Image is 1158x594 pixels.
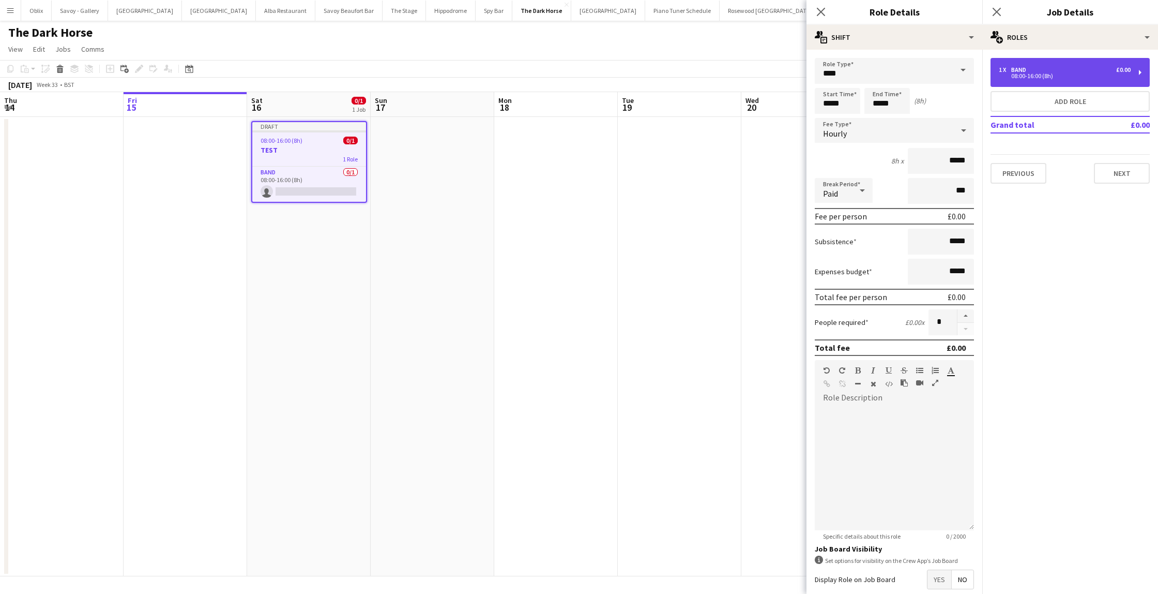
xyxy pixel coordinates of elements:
[932,379,939,387] button: Fullscreen
[991,163,1046,184] button: Previous
[52,1,108,21] button: Savoy - Gallery
[3,101,17,113] span: 14
[839,366,846,375] button: Redo
[352,106,365,113] div: 1 Job
[815,556,974,566] div: Set options for visibility on the Crew App’s Job Board
[952,570,973,589] span: No
[21,1,52,21] button: Oblix
[34,81,60,88] span: Week 33
[916,366,923,375] button: Unordered List
[426,1,476,21] button: Hippodrome
[81,44,104,54] span: Comms
[806,5,982,19] h3: Role Details
[947,343,966,353] div: £0.00
[8,25,93,40] h1: The Dark Horse
[885,366,892,375] button: Underline
[948,292,966,302] div: £0.00
[252,122,366,130] div: Draft
[806,25,982,50] div: Shift
[55,44,71,54] span: Jobs
[256,1,315,21] button: Alba Restaurant
[51,42,75,56] a: Jobs
[622,96,634,105] span: Tue
[1116,66,1131,73] div: £0.00
[823,366,830,375] button: Undo
[1101,116,1150,133] td: £0.00
[891,156,904,166] div: 8h x
[815,267,872,276] label: Expenses budget
[476,1,512,21] button: Spy Bar
[916,379,923,387] button: Insert video
[815,237,857,246] label: Subsistence
[315,1,383,21] button: Savoy Beaufort Bar
[999,73,1131,79] div: 08:00-16:00 (8h)
[343,137,358,144] span: 0/1
[720,1,821,21] button: Rosewood [GEOGRAPHIC_DATA]
[885,380,892,388] button: HTML Code
[948,211,966,221] div: £0.00
[383,1,426,21] button: The Stage
[8,44,23,54] span: View
[251,96,263,105] span: Sat
[901,366,908,375] button: Strikethrough
[64,81,74,88] div: BST
[932,366,939,375] button: Ordered List
[497,101,512,113] span: 18
[1094,163,1150,184] button: Next
[645,1,720,21] button: Piano Tuner Schedule
[373,101,387,113] span: 17
[261,137,302,144] span: 08:00-16:00 (8h)
[182,1,256,21] button: [GEOGRAPHIC_DATA]
[815,343,850,353] div: Total fee
[999,66,1011,73] div: 1 x
[744,101,759,113] span: 20
[927,570,951,589] span: Yes
[815,544,974,554] h3: Job Board Visibility
[108,1,182,21] button: [GEOGRAPHIC_DATA]
[620,101,634,113] span: 19
[251,121,367,203] app-job-card: Draft08:00-16:00 (8h)0/1TEST1 RoleBand0/108:00-16:00 (8h)
[252,167,366,202] app-card-role: Band0/108:00-16:00 (8h)
[4,42,27,56] a: View
[8,80,32,90] div: [DATE]
[29,42,49,56] a: Edit
[126,101,137,113] span: 15
[823,128,847,139] span: Hourly
[745,96,759,105] span: Wed
[870,366,877,375] button: Italic
[947,366,954,375] button: Text Color
[938,532,974,540] span: 0 / 2000
[1011,66,1030,73] div: Band
[250,101,263,113] span: 16
[498,96,512,105] span: Mon
[823,188,838,199] span: Paid
[854,366,861,375] button: Bold
[982,5,1158,19] h3: Job Details
[815,532,909,540] span: Specific details about this role
[352,97,366,105] span: 0/1
[33,44,45,54] span: Edit
[128,96,137,105] span: Fri
[815,211,867,221] div: Fee per person
[375,96,387,105] span: Sun
[343,155,358,163] span: 1 Role
[914,96,926,106] div: (8h)
[957,309,974,323] button: Increase
[77,42,109,56] a: Comms
[815,318,869,327] label: People required
[901,379,908,387] button: Paste as plain text
[991,116,1101,133] td: Grand total
[854,380,861,388] button: Horizontal Line
[815,575,895,584] label: Display Role on Job Board
[870,380,877,388] button: Clear Formatting
[252,145,366,155] h3: TEST
[982,25,1158,50] div: Roles
[571,1,645,21] button: [GEOGRAPHIC_DATA]
[512,1,571,21] button: The Dark Horse
[905,318,924,327] div: £0.00 x
[815,292,887,302] div: Total fee per person
[4,96,17,105] span: Thu
[991,91,1150,112] button: Add role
